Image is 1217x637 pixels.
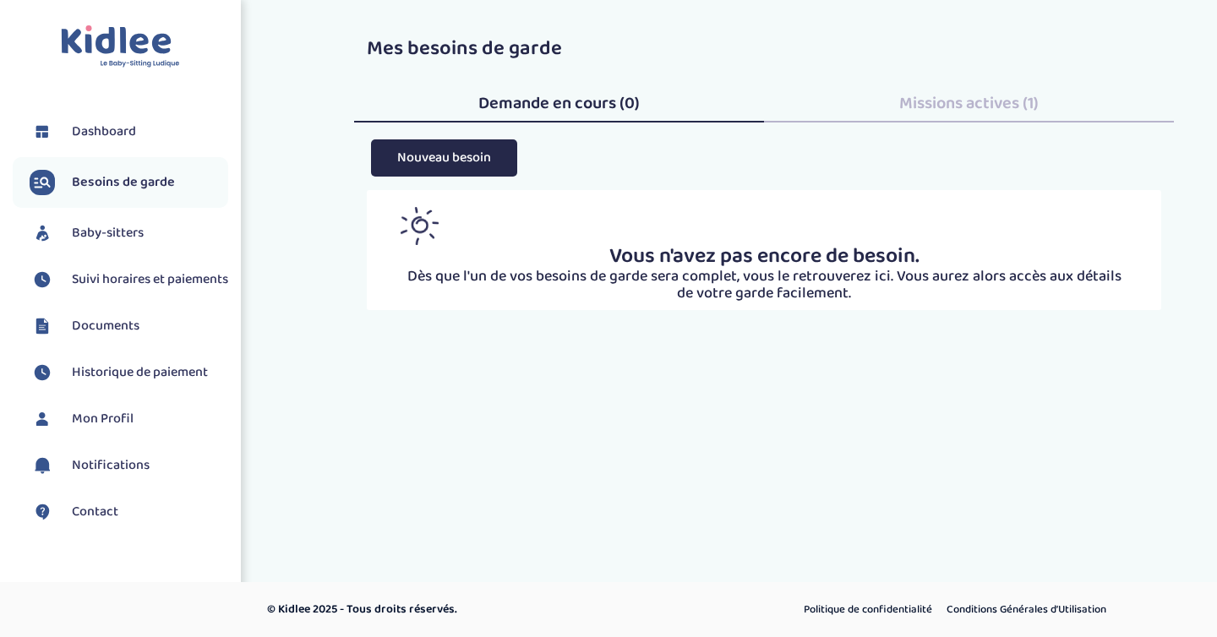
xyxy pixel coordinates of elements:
[30,499,228,525] a: Contact
[72,362,208,383] span: Historique de paiement
[72,172,175,193] span: Besoins de garde
[401,269,1127,302] p: Dès que l'un de vos besoins de garde sera complet, vous le retrouverez ici. Vous aurez alors accè...
[30,360,55,385] img: suivihoraire.svg
[30,220,228,246] a: Baby-sitters
[30,313,228,339] a: Documents
[72,502,118,522] span: Contact
[30,170,228,195] a: Besoins de garde
[371,139,517,176] button: Nouveau besoin
[941,599,1112,621] a: Conditions Générales d’Utilisation
[72,409,134,429] span: Mon Profil
[72,223,144,243] span: Baby-sitters
[72,316,139,336] span: Documents
[267,601,680,618] p: © Kidlee 2025 - Tous droits réservés.
[30,119,228,144] a: Dashboard
[367,32,562,65] span: Mes besoins de garde
[401,207,439,245] img: inscription_membre_sun.png
[30,267,55,292] img: suivihoraire.svg
[30,220,55,246] img: babysitters.svg
[72,122,136,142] span: Dashboard
[30,313,55,339] img: documents.svg
[72,455,150,476] span: Notifications
[30,453,55,478] img: notification.svg
[30,453,228,478] a: Notifications
[30,406,228,432] a: Mon Profil
[899,90,1039,117] span: Missions actives (1)
[30,170,55,195] img: besoin.svg
[30,406,55,432] img: profil.svg
[30,119,55,144] img: dashboard.svg
[30,499,55,525] img: contact.svg
[478,90,640,117] span: Demande en cours (0)
[30,267,228,292] a: Suivi horaires et paiements
[798,599,938,621] a: Politique de confidentialité
[401,245,1127,269] p: Vous n'avez pas encore de besoin.
[72,269,228,290] span: Suivi horaires et paiements
[61,25,180,68] img: logo.svg
[30,360,228,385] a: Historique de paiement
